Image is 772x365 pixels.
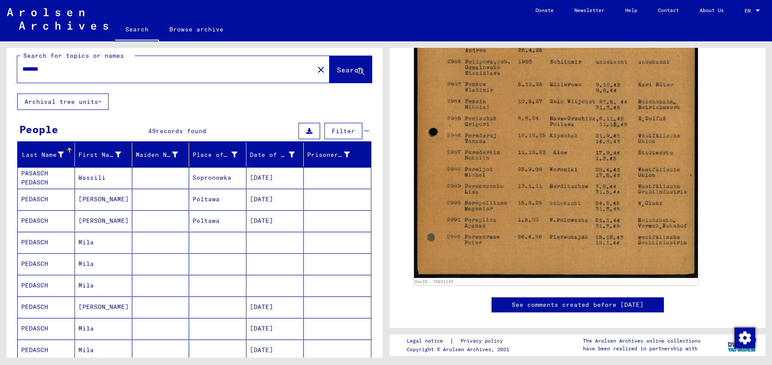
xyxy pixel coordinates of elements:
div: Maiden Name [136,150,178,159]
button: Archival tree units [17,94,109,110]
mat-cell: Mila [75,253,132,275]
button: Filter [324,123,362,139]
div: Maiden Name [136,148,189,162]
div: Prisoner # [307,148,361,162]
div: Place of Birth [193,148,248,162]
button: Clear [312,61,330,78]
img: Arolsen_neg.svg [7,8,108,30]
mat-cell: [DATE] [246,167,304,188]
mat-cell: [PERSON_NAME] [75,210,132,231]
p: have been realized in partnership with [583,345,700,353]
mat-header-cell: Last Name [18,143,75,167]
mat-cell: PEDASCH [18,340,75,361]
mat-cell: [DATE] [246,318,304,339]
div: Last Name [21,148,75,162]
mat-cell: Mila [75,340,132,361]
div: Date of Birth [250,150,295,159]
mat-cell: Mila [75,232,132,253]
mat-cell: PEDASCH [18,275,75,296]
span: Filter [332,127,355,135]
img: Change consent [735,328,755,348]
span: EN [744,8,754,14]
mat-cell: Sopronowka [189,167,246,188]
div: Date of Birth [250,148,305,162]
mat-cell: PASASCH PEDASCH [18,167,75,188]
p: Copyright © Arolsen Archives, 2021 [407,346,513,353]
mat-cell: PEDASCH [18,253,75,275]
mat-cell: PEDASCH [18,232,75,253]
div: Prisoner # [307,150,350,159]
mat-cell: PEDASCH [18,189,75,210]
mat-header-cell: Maiden Name [132,143,190,167]
div: | [407,337,513,346]
mat-cell: PEDASCH [18,210,75,231]
mat-label: Search for topics or names [23,52,124,59]
a: See comments created before [DATE] [512,300,644,309]
mat-icon: close [316,65,326,75]
mat-header-cell: First Name [75,143,132,167]
div: First Name [78,148,132,162]
span: 49 [148,127,156,135]
span: records found [156,127,206,135]
span: Search [337,66,363,74]
mat-cell: [PERSON_NAME] [75,189,132,210]
mat-cell: Mila [75,275,132,296]
div: Change consent [734,327,755,348]
img: yv_logo.png [726,334,758,356]
mat-cell: PEDASCH [18,296,75,318]
mat-cell: Wassili [75,167,132,188]
p: The Arolsen Archives online collections [583,337,700,345]
div: Place of Birth [193,150,237,159]
mat-cell: Poltawa [189,189,246,210]
mat-cell: [DATE] [246,340,304,361]
mat-cell: PEDASCH [18,318,75,339]
div: Last Name [21,150,64,159]
button: Search [330,56,372,83]
mat-cell: [DATE] [246,210,304,231]
mat-header-cell: Prisoner # [304,143,371,167]
a: Browse archive [159,19,234,40]
mat-cell: [DATE] [246,296,304,318]
mat-cell: [PERSON_NAME] [75,296,132,318]
mat-cell: Poltawa [189,210,246,231]
mat-header-cell: Date of Birth [246,143,304,167]
div: People [19,122,58,137]
mat-cell: [DATE] [246,189,304,210]
a: DocID: 70651195 [415,279,454,284]
div: First Name [78,150,121,159]
a: Privacy policy [454,337,513,346]
a: Search [115,19,159,41]
mat-header-cell: Place of Birth [189,143,246,167]
mat-cell: Mila [75,318,132,339]
a: Legal notice [407,337,450,346]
